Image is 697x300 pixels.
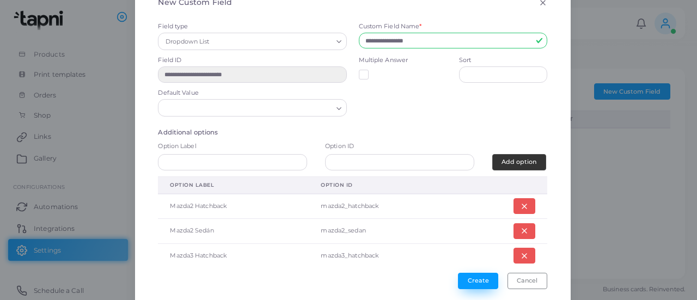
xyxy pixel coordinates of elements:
div: Search for option [158,99,346,117]
th: Action [462,177,547,194]
input: Search for option [163,102,332,114]
td: mazda2_sedan [309,219,462,244]
td: Mazda3 Hatchback [158,243,309,268]
div: Option Label [170,181,297,189]
label: Default Value [158,89,198,97]
label: Custom Field Name [359,22,422,31]
div: Option ID [321,181,450,189]
label: Field ID [158,56,181,65]
legend: Option Label [158,142,307,154]
label: Multiple Answer [359,56,408,65]
h5: Additional options [158,128,547,136]
span: Add option [502,158,536,166]
span: Dropdown List [164,36,211,47]
div: Search for option [158,33,346,50]
td: mazda3_hatchback [309,243,462,268]
button: Add option [492,154,546,170]
input: Search for option [212,35,332,47]
label: Field type [158,22,188,31]
td: Mazda2 Sedán [158,219,309,244]
button: Create [458,273,498,289]
legend: Option ID [325,142,474,154]
td: mazda2_hatchback [309,194,462,219]
label: Sort [459,56,471,65]
button: Cancel [508,273,547,289]
td: Mazda2 Hatchback [158,194,309,219]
